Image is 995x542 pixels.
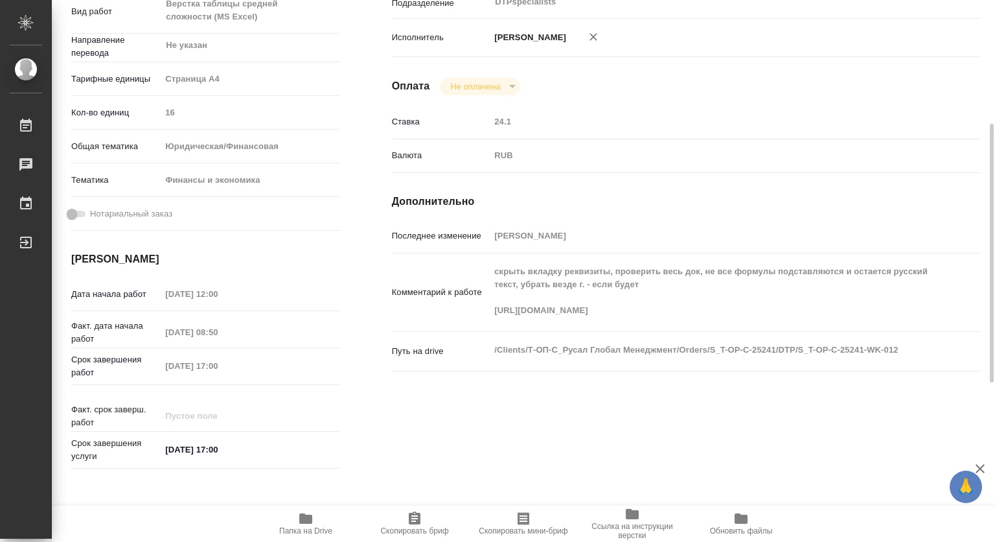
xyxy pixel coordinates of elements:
input: Пустое поле [490,112,932,131]
input: Пустое поле [161,323,274,342]
span: Скопировать мини-бриф [479,526,567,536]
span: Скопировать бриф [380,526,448,536]
p: [PERSON_NAME] [490,31,566,44]
span: Нотариальный заказ [90,207,172,220]
p: Валюта [392,149,490,162]
span: Папка на Drive [279,526,332,536]
button: 🙏 [950,471,982,503]
p: Кол-во единиц [71,106,161,119]
textarea: скрыть вкладку реквизиты, проверить весь док, не все формулы подставляются и остается русский тек... [490,261,932,322]
p: Общая тематика [71,140,161,153]
h4: Дополнительно [392,194,981,209]
input: Пустое поле [161,103,339,122]
span: 🙏 [955,473,977,501]
input: Пустое поле [161,357,274,375]
p: Тарифные единицы [71,73,161,86]
p: Срок завершения услуги [71,437,161,463]
h4: [PERSON_NAME] [71,252,340,267]
textarea: /Clients/Т-ОП-С_Русал Глобал Менеджмент/Orders/S_T-OP-C-25241/DTP/S_T-OP-C-25241-WK-012 [490,339,932,361]
button: Папка на Drive [251,506,360,542]
span: Обновить файлы [710,526,773,536]
h4: Оплата [392,78,430,94]
div: Юридическая/Финансовая [161,135,339,158]
div: Страница А4 [161,68,339,90]
button: Скопировать бриф [360,506,469,542]
p: Вид работ [71,5,161,18]
div: RUB [490,145,932,167]
p: Дата начала работ [71,288,161,301]
button: Обновить файлы [687,506,795,542]
button: Ссылка на инструкции верстки [578,506,687,542]
p: Исполнитель [392,31,490,44]
input: Пустое поле [161,406,274,425]
p: Срок завершения работ [71,353,161,379]
div: Финансы и экономика [161,169,339,191]
button: Скопировать мини-бриф [469,506,578,542]
input: Пустое поле [161,285,274,303]
input: Пустое поле [490,226,932,245]
p: Путь на drive [392,345,490,358]
p: Последнее изменение [392,230,490,242]
p: Ставка [392,115,490,128]
p: Факт. срок заверш. работ [71,403,161,429]
p: Тематика [71,174,161,187]
p: Направление перевода [71,34,161,60]
p: Комментарий к работе [392,286,490,299]
button: Удалить исполнителя [579,23,608,51]
div: Не оплачена [440,78,520,95]
input: ✎ Введи что-нибудь [161,440,274,459]
button: Не оплачена [446,81,504,92]
p: Факт. дата начала работ [71,320,161,346]
h2: Заказ [71,505,113,526]
span: Ссылка на инструкции верстки [586,522,679,540]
